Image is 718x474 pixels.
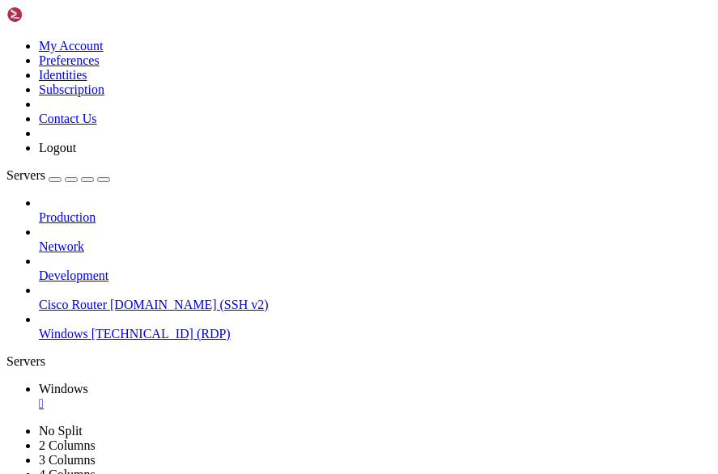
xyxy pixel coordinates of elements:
li: Development [39,254,712,283]
a: Preferences [39,53,100,67]
a: Windows [39,382,712,411]
span: Windows [39,327,88,341]
span: Windows [39,382,88,396]
span: Cisco Router [39,298,107,311]
a: Identities [39,68,87,82]
span: Network [39,239,84,253]
span: Servers [6,168,45,182]
a:  [39,396,712,411]
div: Servers [6,354,712,369]
a: 3 Columns [39,453,96,467]
a: 2 Columns [39,438,96,452]
li: Network [39,225,712,254]
a: Servers [6,168,110,182]
a: Contact Us [39,112,97,125]
a: Subscription [39,83,104,96]
span: Development [39,269,108,282]
img: Shellngn [6,6,100,23]
span: Production [39,210,96,224]
a: No Split [39,424,83,438]
span: [TECHNICAL_ID] (RDP) [91,327,231,341]
li: Cisco Router [DOMAIN_NAME] (SSH v2) [39,283,712,312]
a: My Account [39,39,104,53]
li: Windows [TECHNICAL_ID] (RDP) [39,312,712,341]
a: Network [39,239,712,254]
span: [DOMAIN_NAME] (SSH v2) [110,298,269,311]
a: Development [39,269,712,283]
a: Production [39,210,712,225]
a: Cisco Router [DOMAIN_NAME] (SSH v2) [39,298,712,312]
a: Windows [TECHNICAL_ID] (RDP) [39,327,712,341]
li: Production [39,196,712,225]
a: Logout [39,141,76,154]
